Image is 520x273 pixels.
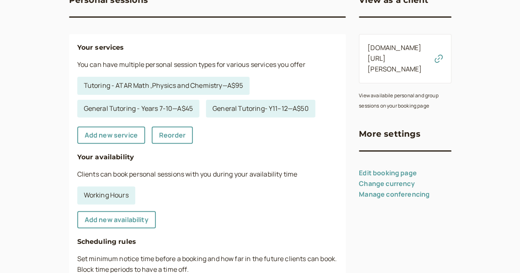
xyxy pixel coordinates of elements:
a: General Tutoring- Y11–12—A$50 [206,100,315,118]
a: Manage conferencing [359,190,430,199]
h3: More settings [359,127,421,140]
p: You can have multiple personal session types for various services you offer [77,60,338,70]
a: Add new service [77,126,145,144]
h4: Your services [77,42,338,53]
a: Reorder [152,126,193,144]
a: Working Hours [77,186,135,204]
p: Clients can book personal sessions with you during your availability time [77,169,338,180]
h4: Your availability [77,152,338,163]
small: View availabile personal and group sessions on your booking page [359,92,438,110]
h4: Scheduling rules [77,236,338,247]
iframe: Chat Widget [479,234,520,273]
a: Add new availability [77,211,156,228]
a: Change currency [359,179,414,188]
a: [DOMAIN_NAME][URL][PERSON_NAME] [367,43,422,73]
a: Edit booking page [359,168,417,177]
a: Tutoring - ATAR Math ,Physics and Chemistry—A$95 [77,77,250,95]
a: General Tutoring - Years 7-10—A$45 [77,100,199,118]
